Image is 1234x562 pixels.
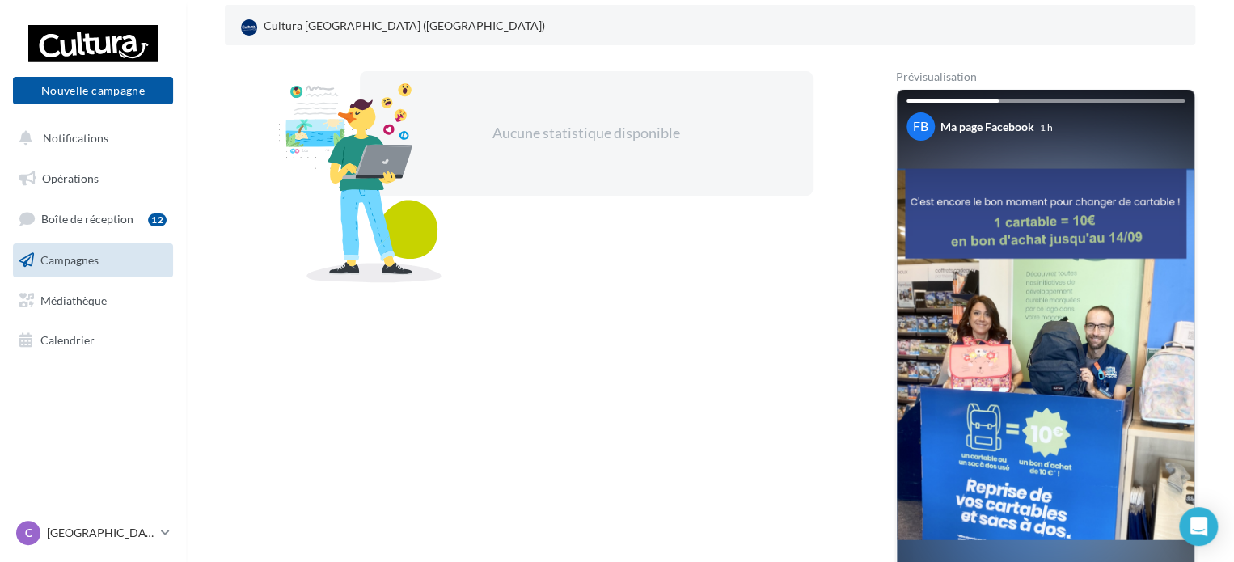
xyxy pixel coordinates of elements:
[896,71,1195,82] div: Prévisualisation
[40,253,99,267] span: Campagnes
[906,112,935,141] div: FB
[412,123,761,144] div: Aucune statistique disponible
[10,162,176,196] a: Opérations
[25,525,32,541] span: C
[13,518,173,548] a: C [GEOGRAPHIC_DATA]
[47,525,154,541] p: [GEOGRAPHIC_DATA]
[13,77,173,104] button: Nouvelle campagne
[40,293,107,306] span: Médiathèque
[238,15,552,39] a: Cultura [GEOGRAPHIC_DATA] ([GEOGRAPHIC_DATA])
[940,119,1034,135] div: Ma page Facebook
[41,212,133,226] span: Boîte de réception
[42,171,99,185] span: Opérations
[10,201,176,236] a: Boîte de réception12
[43,131,108,145] span: Notifications
[1040,120,1053,134] div: 1 h
[897,169,1194,540] img: Your Facebook story preview
[148,213,167,226] div: 12
[10,243,176,277] a: Campagnes
[1179,507,1218,546] div: Open Intercom Messenger
[238,15,548,39] div: Cultura [GEOGRAPHIC_DATA] ([GEOGRAPHIC_DATA])
[10,284,176,318] a: Médiathèque
[10,323,176,357] a: Calendrier
[10,121,170,155] button: Notifications
[40,333,95,347] span: Calendrier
